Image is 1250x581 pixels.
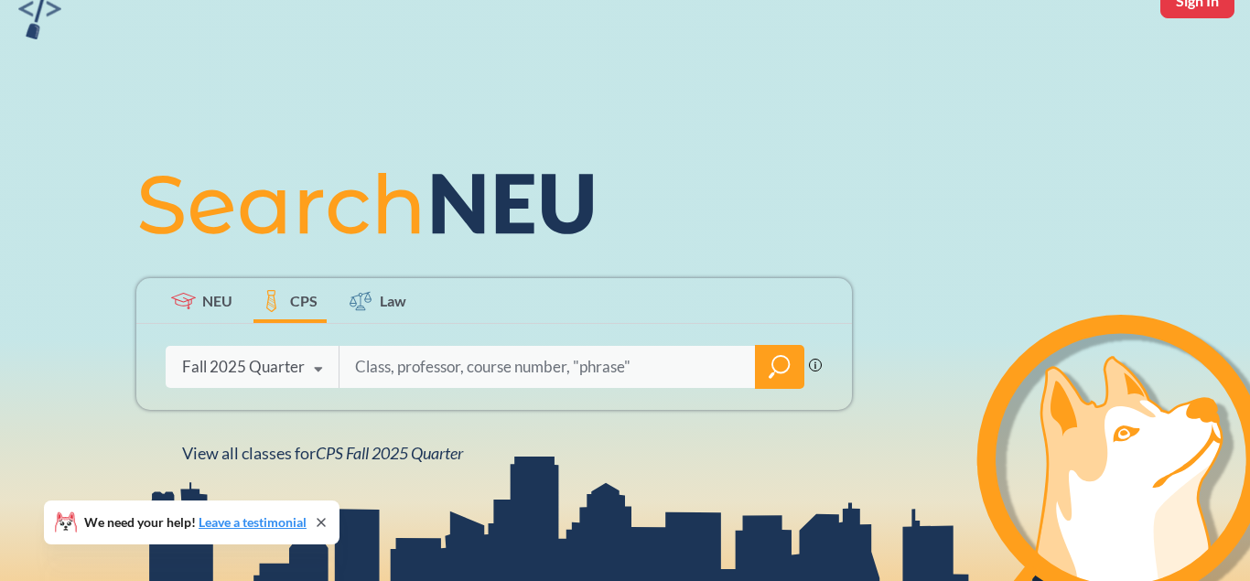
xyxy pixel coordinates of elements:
div: magnifying glass [755,345,804,389]
div: Fall 2025 Quarter [182,357,305,377]
svg: magnifying glass [769,354,791,380]
a: Leave a testimonial [199,514,307,530]
span: CPS [290,290,318,311]
input: Class, professor, course number, "phrase" [353,348,742,386]
span: CPS Fall 2025 Quarter [316,443,463,463]
span: NEU [202,290,232,311]
span: We need your help! [84,516,307,529]
span: View all classes for [182,443,463,463]
span: Law [380,290,406,311]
